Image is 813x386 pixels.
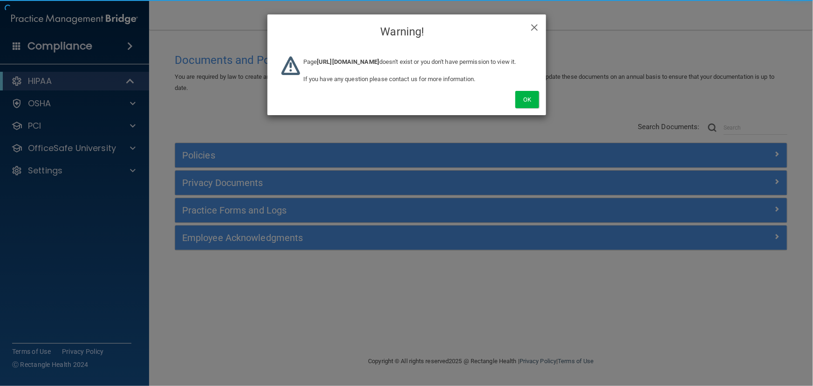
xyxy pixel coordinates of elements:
img: warning-logo.669c17dd.png [281,56,300,75]
h4: Warning! [274,21,539,42]
p: Page doesn't exist or you don't have permission to view it. [303,56,532,68]
p: If you have any question please contact us for more information. [303,74,532,85]
b: [URL][DOMAIN_NAME] [317,58,379,65]
span: × [530,17,539,35]
button: Ok [515,91,539,108]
